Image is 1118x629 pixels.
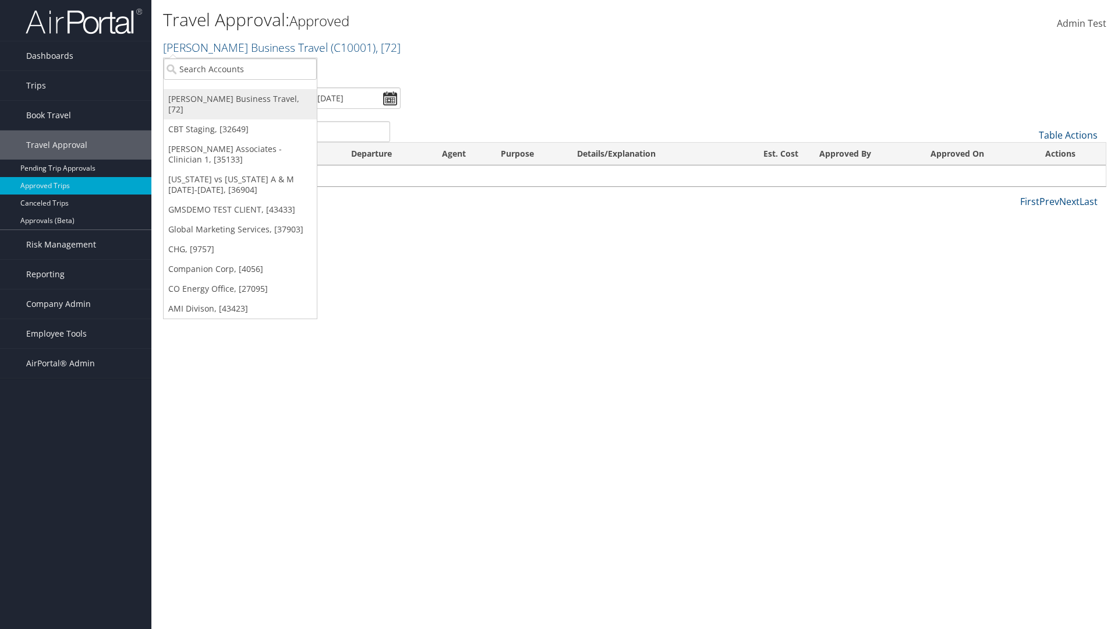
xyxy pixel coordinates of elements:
th: Purpose [490,143,566,165]
span: Trips [26,71,46,100]
span: Reporting [26,260,65,289]
span: Risk Management [26,230,96,259]
a: Global Marketing Services, [37903] [164,220,317,239]
th: Actions [1035,143,1106,165]
a: GMSDEMO TEST CLIENT, [43433] [164,200,317,220]
h1: Travel Approval: [163,8,792,32]
th: Approved On: activate to sort column ascending [920,143,1035,165]
th: Est. Cost: activate to sort column ascending [729,143,809,165]
th: Details/Explanation [567,143,729,165]
a: [US_STATE] vs [US_STATE] A & M [DATE]-[DATE], [36904] [164,169,317,200]
a: [PERSON_NAME] Associates - Clinician 1, [35133] [164,139,317,169]
a: [PERSON_NAME] Business Travel, [72] [164,89,317,119]
span: Employee Tools [26,319,87,348]
a: Companion Corp, [4056] [164,259,317,279]
small: Approved [289,11,349,30]
span: AirPortal® Admin [26,349,95,378]
span: Admin Test [1057,17,1106,30]
input: [DATE] - [DATE] [278,87,401,109]
span: , [ 72 ] [376,40,401,55]
a: Admin Test [1057,6,1106,42]
a: CO Energy Office, [27095] [164,279,317,299]
span: Book Travel [26,101,71,130]
a: Next [1059,195,1080,208]
th: Approved By: activate to sort column ascending [809,143,921,165]
span: Travel Approval [26,130,87,160]
th: Agent [431,143,490,165]
a: CHG, [9757] [164,239,317,259]
a: Table Actions [1039,129,1098,142]
a: First [1020,195,1039,208]
a: Prev [1039,195,1059,208]
img: airportal-logo.png [26,8,142,35]
a: AMI Divison, [43423] [164,299,317,319]
a: Last [1080,195,1098,208]
span: Company Admin [26,289,91,319]
span: ( C10001 ) [331,40,376,55]
input: Search Accounts [164,58,317,80]
th: Departure: activate to sort column ascending [341,143,431,165]
a: [PERSON_NAME] Business Travel [163,40,401,55]
p: Filter: [163,61,792,76]
span: Dashboards [26,41,73,70]
a: CBT Staging, [32649] [164,119,317,139]
td: No data available in table [164,165,1106,186]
